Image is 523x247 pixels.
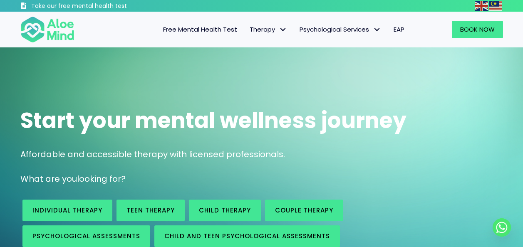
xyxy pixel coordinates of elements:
[20,16,74,43] img: Aloe mind Logo
[475,1,489,10] a: English
[475,1,488,11] img: en
[32,232,140,240] span: Psychological assessments
[460,25,495,34] span: Book Now
[20,148,503,161] p: Affordable and accessible therapy with licensed professionals.
[157,21,243,38] a: Free Mental Health Test
[489,1,502,11] img: ms
[265,200,343,221] a: Couple therapy
[250,25,287,34] span: Therapy
[387,21,411,38] a: EAP
[189,200,261,221] a: Child Therapy
[154,225,340,247] a: Child and Teen Psychological assessments
[394,25,404,34] span: EAP
[32,206,102,215] span: Individual therapy
[163,25,237,34] span: Free Mental Health Test
[452,21,503,38] a: Book Now
[275,206,333,215] span: Couple therapy
[493,218,511,237] a: Whatsapp
[20,173,77,185] span: What are you
[20,105,407,136] span: Start your mental wellness journey
[116,200,185,221] a: Teen Therapy
[293,21,387,38] a: Psychological ServicesPsychological Services: submenu
[20,2,171,12] a: Take our free mental health test
[300,25,381,34] span: Psychological Services
[489,1,503,10] a: Malay
[126,206,175,215] span: Teen Therapy
[371,24,383,36] span: Psychological Services: submenu
[243,21,293,38] a: TherapyTherapy: submenu
[22,200,112,221] a: Individual therapy
[85,21,411,38] nav: Menu
[277,24,289,36] span: Therapy: submenu
[77,173,126,185] span: looking for?
[164,232,330,240] span: Child and Teen Psychological assessments
[199,206,251,215] span: Child Therapy
[22,225,150,247] a: Psychological assessments
[31,2,171,10] h3: Take our free mental health test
